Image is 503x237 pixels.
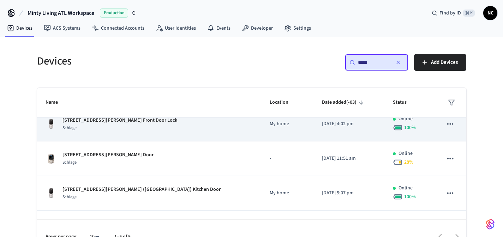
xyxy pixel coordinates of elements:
p: [STREET_ADDRESS][PERSON_NAME] Front Door Lock [62,117,177,124]
a: Developer [236,22,279,35]
p: [DATE] 4:02 pm [322,120,376,128]
p: My home [270,120,305,128]
a: Devices [1,22,38,35]
span: Schlage [62,125,77,131]
p: Online [399,115,413,123]
span: 28 % [404,159,413,166]
span: Schlage [62,159,77,165]
p: Online [399,219,413,226]
p: [STREET_ADDRESS][PERSON_NAME] Door [62,151,154,159]
img: Yale Assure Touchscreen Wifi Smart Lock, Satin Nickel, Front [46,188,57,199]
a: Settings [279,22,317,35]
div: Find by ID⌘ K [426,7,480,19]
span: Add Devices [431,58,458,67]
span: Production [100,8,128,18]
span: ⌘ K [463,10,475,17]
span: NC [484,7,497,19]
p: Online [399,184,413,192]
span: Minty Living ATL Workspace [28,9,94,17]
p: My home [270,189,305,197]
img: SeamLogoGradient.69752ec5.svg [486,219,495,230]
p: [DATE] 11:51 am [322,155,376,162]
span: Status [393,97,416,108]
a: Events [202,22,236,35]
a: User Identities [150,22,202,35]
p: Online [399,150,413,157]
h5: Devices [37,54,247,68]
p: [STREET_ADDRESS][PERSON_NAME] ([GEOGRAPHIC_DATA]) Kitchen Door [62,186,221,193]
span: Name [46,97,67,108]
span: 100 % [404,193,416,200]
span: Location [270,97,298,108]
a: ACS Systems [38,22,86,35]
img: Schlage Sense Smart Deadbolt with Camelot Trim, Front [46,153,57,164]
button: Add Devices [414,54,466,71]
span: Date added(-03) [322,97,366,108]
button: NC [483,6,497,20]
p: [DATE] 5:07 pm [322,189,376,197]
span: 100 % [404,124,416,131]
img: Yale Assure Touchscreen Wifi Smart Lock, Satin Nickel, Front [46,119,57,130]
span: Schlage [62,194,77,200]
p: - [270,155,305,162]
a: Connected Accounts [86,22,150,35]
span: Find by ID [439,10,461,17]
